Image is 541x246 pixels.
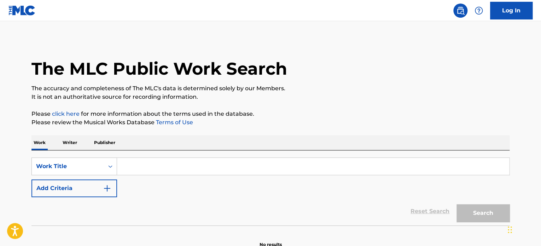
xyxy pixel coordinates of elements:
[8,5,36,16] img: MLC Logo
[31,179,117,197] button: Add Criteria
[36,162,100,171] div: Work Title
[508,219,512,240] div: Drag
[103,184,111,193] img: 9d2ae6d4665cec9f34b9.svg
[31,158,510,225] form: Search Form
[31,93,510,101] p: It is not an authoritative source for recording information.
[52,110,80,117] a: click here
[490,2,533,19] a: Log In
[155,119,193,126] a: Terms of Use
[31,84,510,93] p: The accuracy and completeness of The MLC's data is determined solely by our Members.
[475,6,483,15] img: help
[456,6,465,15] img: search
[31,135,48,150] p: Work
[31,58,287,79] h1: The MLC Public Work Search
[453,4,467,18] a: Public Search
[60,135,79,150] p: Writer
[506,212,541,246] iframe: Chat Widget
[31,110,510,118] p: Please for more information about the terms used in the database.
[31,118,510,127] p: Please review the Musical Works Database
[472,4,486,18] div: Help
[92,135,117,150] p: Publisher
